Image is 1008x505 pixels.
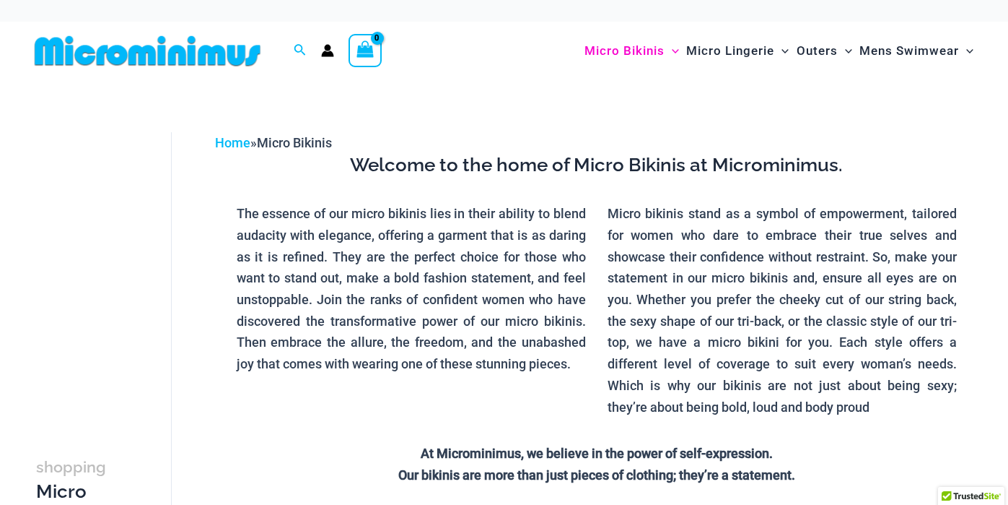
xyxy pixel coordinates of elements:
a: View Shopping Cart, empty [349,34,382,67]
nav: Site Navigation [579,27,979,75]
span: Outers [797,33,838,69]
strong: Our bikinis are more than just pieces of clothing; they’re a statement. [398,467,795,483]
strong: At Microminimus, we believe in the power of self-expression. [421,446,773,461]
a: OutersMenu ToggleMenu Toggle [793,29,856,73]
a: Account icon link [321,44,334,57]
p: Micro bikinis stand as a symbol of empowerment, tailored for women who dare to embrace their true... [608,203,957,418]
span: Menu Toggle [959,33,973,69]
span: Menu Toggle [838,33,852,69]
img: MM SHOP LOGO FLAT [29,35,266,67]
a: Home [215,135,250,150]
a: Search icon link [294,42,307,60]
span: Menu Toggle [665,33,679,69]
p: The essence of our micro bikinis lies in their ability to blend audacity with elegance, offering ... [237,203,586,375]
span: Menu Toggle [774,33,789,69]
span: Mens Swimwear [859,33,959,69]
a: Mens SwimwearMenu ToggleMenu Toggle [856,29,977,73]
h3: Welcome to the home of Micro Bikinis at Microminimus. [226,153,968,178]
span: Micro Bikinis [257,135,332,150]
span: » [215,135,332,150]
a: Micro LingerieMenu ToggleMenu Toggle [683,29,792,73]
span: Micro Bikinis [584,33,665,69]
span: shopping [36,458,106,476]
iframe: TrustedSite Certified [36,121,166,410]
span: Micro Lingerie [686,33,774,69]
a: Micro BikinisMenu ToggleMenu Toggle [581,29,683,73]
